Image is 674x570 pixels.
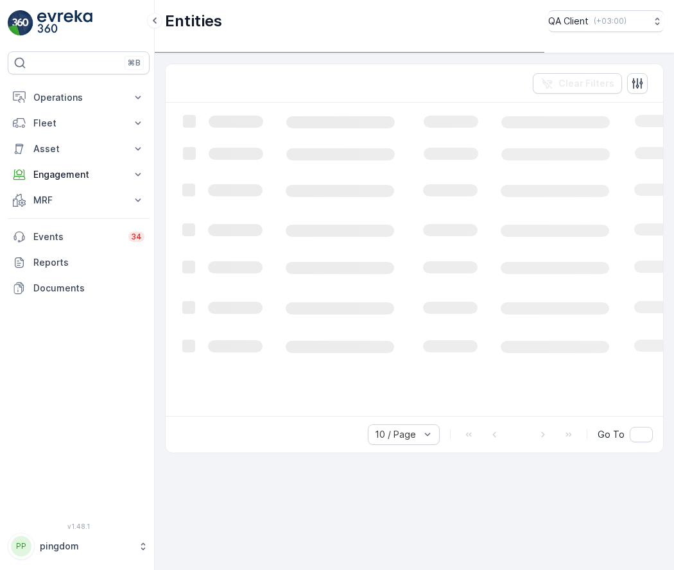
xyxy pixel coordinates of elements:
[558,77,614,90] p: Clear Filters
[33,168,124,181] p: Engagement
[33,194,124,207] p: MRF
[131,232,142,242] p: 34
[8,533,150,560] button: PPpingdom
[33,117,124,130] p: Fleet
[8,10,33,36] img: logo
[33,256,144,269] p: Reports
[8,110,150,136] button: Fleet
[11,536,31,557] div: PP
[8,275,150,301] a: Documents
[8,224,150,250] a: Events34
[128,58,141,68] p: ⌘B
[533,73,622,94] button: Clear Filters
[548,10,664,32] button: QA Client(+03:00)
[40,540,132,553] p: pingdom
[548,15,589,28] p: QA Client
[8,187,150,213] button: MRF
[8,522,150,530] span: v 1.48.1
[33,282,144,295] p: Documents
[594,16,626,26] p: ( +03:00 )
[33,230,121,243] p: Events
[598,428,625,441] span: Go To
[8,85,150,110] button: Operations
[8,250,150,275] a: Reports
[33,91,124,104] p: Operations
[165,11,222,31] p: Entities
[8,162,150,187] button: Engagement
[37,10,92,36] img: logo_light-DOdMpM7g.png
[8,136,150,162] button: Asset
[33,142,124,155] p: Asset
